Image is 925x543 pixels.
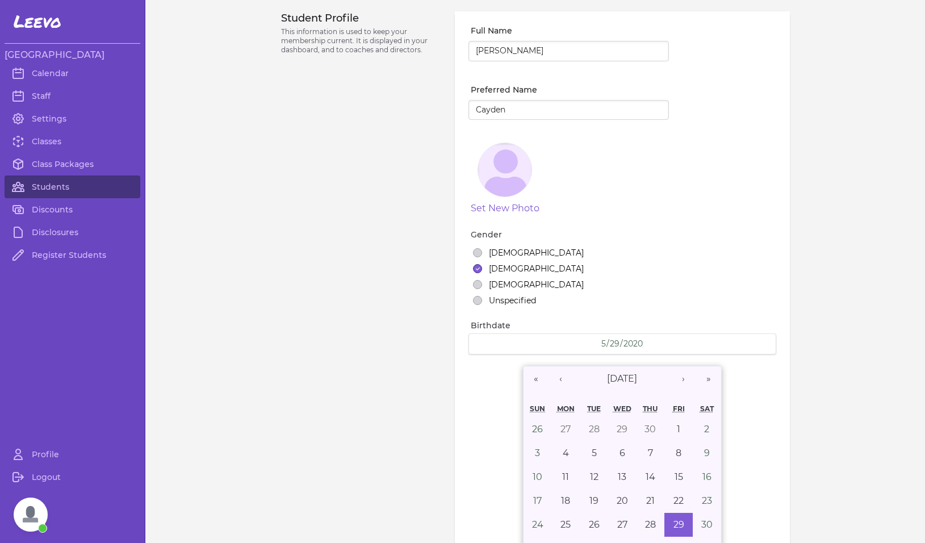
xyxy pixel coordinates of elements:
abbr: May 24, 2020 [532,519,543,530]
p: This information is used to keep your membership current. It is displayed in your dashboard, and ... [281,27,442,55]
button: May 30, 2020 [693,513,721,537]
button: May 14, 2020 [637,465,665,489]
a: Staff [5,85,140,107]
abbr: May 12, 2020 [590,471,598,482]
button: [DATE] [574,366,671,391]
a: Discounts [5,198,140,221]
button: May 21, 2020 [637,489,665,513]
a: Classes [5,130,140,153]
button: May 3, 2020 [524,441,552,465]
button: April 28, 2020 [580,417,608,441]
abbr: May 9, 2020 [704,448,710,458]
abbr: May 14, 2020 [646,471,655,482]
a: Disclosures [5,221,140,244]
div: Open chat [14,498,48,532]
abbr: May 8, 2020 [676,448,681,458]
button: May 17, 2020 [524,489,552,513]
button: May 13, 2020 [608,465,637,489]
abbr: Tuesday [587,404,601,413]
label: [DEMOGRAPHIC_DATA] [489,263,584,274]
button: May 11, 2020 [552,465,580,489]
button: May 23, 2020 [693,489,721,513]
button: May 10, 2020 [524,465,552,489]
abbr: May 18, 2020 [561,495,570,506]
abbr: Sunday [530,404,545,413]
button: May 1, 2020 [664,417,693,441]
abbr: May 11, 2020 [562,471,569,482]
input: Richard Button [468,41,669,61]
button: May 28, 2020 [637,513,665,537]
button: May 22, 2020 [664,489,693,513]
a: Class Packages [5,153,140,176]
abbr: April 26, 2020 [532,424,543,435]
abbr: April 29, 2020 [617,424,627,435]
button: May 25, 2020 [552,513,580,537]
input: DD [609,339,620,349]
abbr: May 29, 2020 [673,519,684,530]
button: « [524,366,549,391]
abbr: May 2, 2020 [704,424,709,435]
a: Profile [5,443,140,466]
abbr: May 10, 2020 [533,471,542,482]
span: / [620,338,623,349]
abbr: May 1, 2020 [677,424,680,435]
button: May 7, 2020 [637,441,665,465]
abbr: May 19, 2020 [589,495,598,506]
button: May 4, 2020 [552,441,580,465]
abbr: May 22, 2020 [673,495,684,506]
input: MM [601,339,606,349]
label: Full Name [471,25,669,36]
abbr: Wednesday [613,404,631,413]
abbr: May 4, 2020 [563,448,569,458]
abbr: May 28, 2020 [645,519,656,530]
button: May 8, 2020 [664,441,693,465]
input: Richard [468,100,669,120]
button: April 30, 2020 [637,417,665,441]
a: Settings [5,107,140,130]
abbr: May 6, 2020 [620,448,625,458]
input: YYYY [623,339,644,349]
button: April 27, 2020 [552,417,580,441]
abbr: May 7, 2020 [648,448,653,458]
a: Logout [5,466,140,488]
abbr: May 26, 2020 [589,519,600,530]
a: Students [5,176,140,198]
a: Calendar [5,62,140,85]
label: Gender [471,229,776,240]
button: May 26, 2020 [580,513,608,537]
button: ‹ [549,366,574,391]
abbr: May 23, 2020 [702,495,712,506]
button: Set New Photo [471,202,539,215]
abbr: Thursday [643,404,658,413]
button: May 15, 2020 [664,465,693,489]
button: May 2, 2020 [693,417,721,441]
span: [DATE] [607,373,637,384]
button: May 29, 2020 [664,513,693,537]
label: [DEMOGRAPHIC_DATA] [489,279,584,290]
label: Preferred Name [471,84,669,95]
abbr: May 25, 2020 [560,519,571,530]
button: May 5, 2020 [580,441,608,465]
button: May 27, 2020 [608,513,637,537]
button: » [696,366,721,391]
button: May 19, 2020 [580,489,608,513]
button: May 20, 2020 [608,489,637,513]
button: May 12, 2020 [580,465,608,489]
abbr: May 5, 2020 [592,448,597,458]
abbr: May 15, 2020 [675,471,683,482]
button: April 29, 2020 [608,417,637,441]
abbr: Saturday [700,404,714,413]
abbr: Friday [673,404,685,413]
abbr: May 21, 2020 [646,495,655,506]
a: Register Students [5,244,140,266]
button: › [671,366,696,391]
h3: Student Profile [281,11,442,25]
abbr: April 30, 2020 [644,424,656,435]
abbr: April 27, 2020 [560,424,571,435]
button: May 18, 2020 [552,489,580,513]
abbr: May 30, 2020 [701,519,713,530]
abbr: Monday [557,404,575,413]
abbr: April 28, 2020 [589,424,600,435]
span: Leevo [14,11,61,32]
label: [DEMOGRAPHIC_DATA] [489,247,584,258]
